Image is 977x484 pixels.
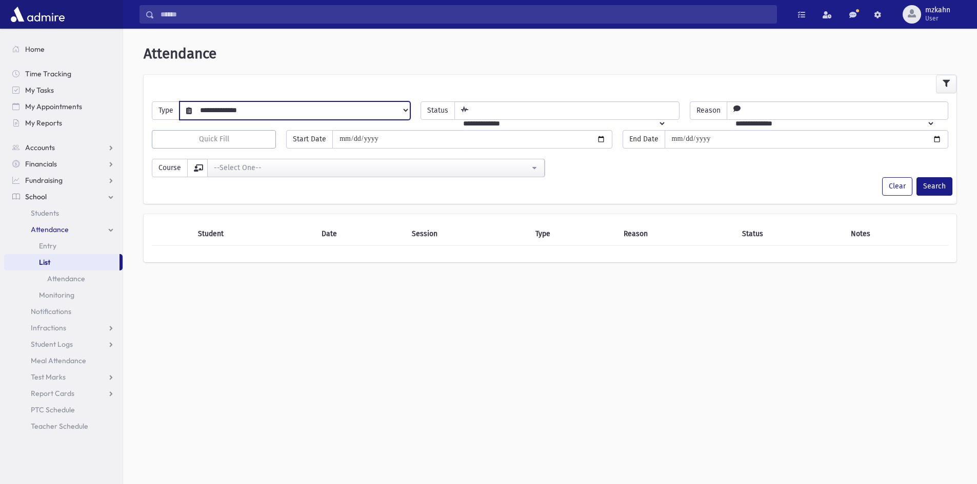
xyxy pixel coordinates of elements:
button: Clear [882,177,912,196]
th: Type [529,222,618,246]
a: List [4,254,119,270]
a: Attendance [4,221,123,238]
th: Reason [617,222,736,246]
th: Student [192,222,315,246]
span: Test Marks [31,372,66,382]
span: Status [421,101,455,120]
span: Time Tracking [25,69,71,78]
a: Students [4,205,123,221]
span: Notifications [31,307,71,316]
span: Course [152,159,188,177]
a: School [4,188,123,205]
th: Notes [845,222,948,246]
input: Search [154,5,776,24]
span: Financials [25,159,57,169]
span: Home [25,45,45,54]
a: My Appointments [4,98,123,115]
a: Home [4,41,123,57]
a: Monitoring [4,287,123,303]
span: Report Cards [31,389,74,398]
span: Teacher Schedule [31,422,88,431]
a: Entry [4,238,123,254]
span: User [925,14,950,23]
span: PTC Schedule [31,405,75,414]
a: Fundraising [4,172,123,188]
a: Report Cards [4,385,123,402]
span: Students [31,208,59,218]
a: My Tasks [4,82,123,98]
img: AdmirePro [8,4,67,25]
span: Accounts [25,143,55,152]
span: Type [152,101,180,120]
span: Meal Attendance [31,356,86,365]
span: My Reports [25,118,62,128]
a: Financials [4,156,123,172]
span: Start Date [286,130,333,149]
span: List [39,258,50,267]
span: Attendance [31,225,69,234]
span: Entry [39,241,56,250]
button: --Select One-- [207,159,545,177]
span: Reason [690,101,727,120]
a: Attendance [4,270,123,287]
span: My Tasks [25,86,54,95]
a: Teacher Schedule [4,418,123,434]
a: Meal Attendance [4,352,123,369]
span: mzkahn [925,6,950,14]
th: Date [315,222,406,246]
span: Attendance [144,45,216,62]
a: Accounts [4,139,123,156]
th: Session [406,222,529,246]
span: Infractions [31,323,66,332]
a: Test Marks [4,369,123,385]
span: Student Logs [31,340,73,349]
a: Infractions [4,320,123,336]
span: School [25,192,47,201]
a: PTC Schedule [4,402,123,418]
span: Fundraising [25,176,63,185]
button: Quick Fill [152,130,276,149]
a: Notifications [4,303,123,320]
span: Quick Fill [199,135,229,143]
button: Search [916,177,952,196]
span: Monitoring [39,290,74,300]
th: Status [736,222,845,246]
span: My Appointments [25,102,82,111]
span: End Date [623,130,665,149]
a: Student Logs [4,336,123,352]
div: --Select One-- [214,162,530,173]
a: Time Tracking [4,66,123,82]
a: My Reports [4,115,123,131]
